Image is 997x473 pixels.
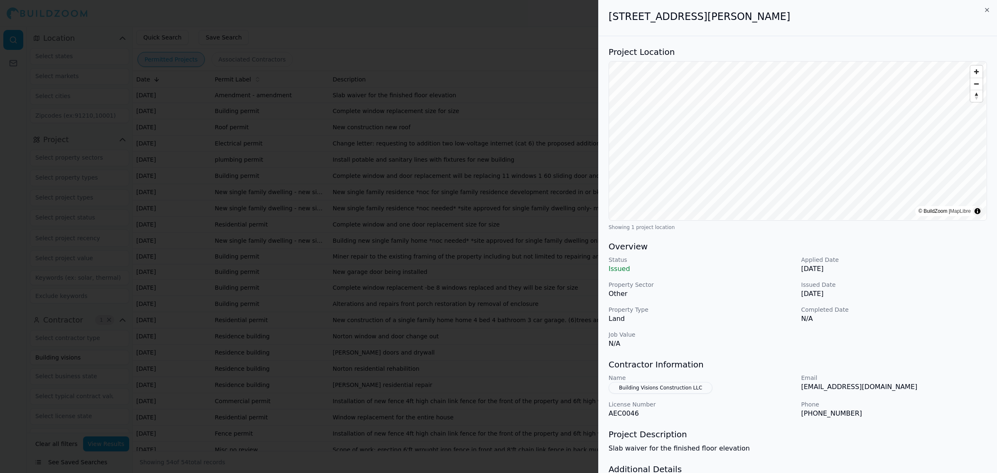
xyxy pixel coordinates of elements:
[970,90,982,102] button: Reset bearing to north
[950,208,971,214] a: MapLibre
[972,206,982,216] summary: Toggle attribution
[609,289,795,299] p: Other
[609,429,987,440] h3: Project Description
[918,207,971,215] div: © BuildZoom |
[801,281,987,289] p: Issued Date
[609,46,987,58] h3: Project Location
[801,289,987,299] p: [DATE]
[609,314,795,324] p: Land
[609,241,987,252] h3: Overview
[801,409,987,419] p: [PHONE_NUMBER]
[609,10,987,23] h2: [STREET_ADDRESS][PERSON_NAME]
[609,443,987,453] p: Slab waiver for the finished floor elevation
[609,264,795,274] p: Issued
[801,305,987,314] p: Completed Date
[801,314,987,324] p: N/A
[609,281,795,289] p: Property Sector
[609,400,795,409] p: License Number
[609,409,795,419] p: AEC0046
[609,256,795,264] p: Status
[609,359,987,370] h3: Contractor Information
[970,66,982,78] button: Zoom in
[609,382,712,394] button: Building Visions Construction LLC
[801,264,987,274] p: [DATE]
[801,382,987,392] p: [EMAIL_ADDRESS][DOMAIN_NAME]
[970,78,982,90] button: Zoom out
[609,339,795,349] p: N/A
[609,305,795,314] p: Property Type
[609,62,986,220] canvas: Map
[801,400,987,409] p: Phone
[609,330,795,339] p: Job Value
[609,224,987,231] div: Showing 1 project location
[801,374,987,382] p: Email
[801,256,987,264] p: Applied Date
[609,374,795,382] p: Name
